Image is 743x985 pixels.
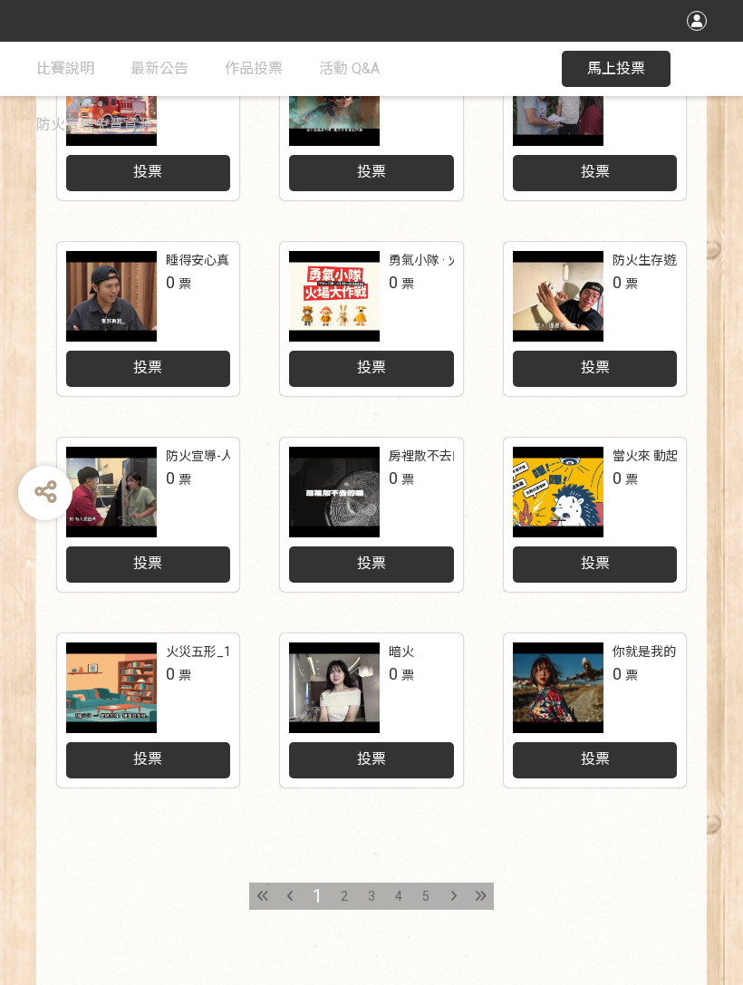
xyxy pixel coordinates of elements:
button: 馬上投票 [562,51,671,87]
span: 投票 [581,359,610,376]
span: 投票 [133,555,162,572]
span: 票 [625,668,638,682]
div: 房裡散不去的煙 [389,447,478,466]
a: 最新公告 [130,42,188,96]
span: 0 [613,468,622,488]
span: 票 [625,276,638,291]
span: 投票 [133,750,162,768]
span: 0 [166,664,175,683]
span: 投票 [581,750,610,768]
span: 0 [389,468,398,488]
span: 投票 [581,163,610,180]
span: 投票 [357,555,386,572]
span: 投票 [357,359,386,376]
div: 你就是我的全世界 [613,642,714,661]
span: 投票 [357,750,386,768]
span: 票 [401,472,414,487]
span: 票 [179,668,191,682]
div: 暗火 [389,642,414,661]
span: 票 [179,472,191,487]
a: 防火宣導-人離火熄0票投票 [57,438,240,592]
a: 睡得安心真實力0票投票 [57,242,240,396]
span: 1 [313,885,323,907]
span: 作品投票 [225,60,283,77]
span: 投票 [133,359,162,376]
a: 你就是我的全世界0票投票 [504,633,687,787]
div: 防火宣導-人離火熄 [166,447,272,466]
div: 勇氣小隊 · 火場大作戰 [389,251,511,270]
a: BAD DAY (需要守護的一天)0票投票 [504,46,687,200]
span: 票 [625,472,638,487]
span: 0 [613,664,622,683]
span: 活動 Q&A [319,60,380,77]
span: 0 [166,273,175,292]
a: 比賽說明 [36,42,94,96]
div: 火災五形_114年防火宣導微電影徵選競賽 [166,642,398,661]
a: 火災五形_114年防火宣導微電影徵選競賽0票投票 [57,633,240,787]
span: 0 [389,273,398,292]
span: 5 [422,889,429,903]
span: 投票 [581,555,610,572]
a: 當火來 動起來！0票投票 [504,438,687,592]
span: 防火宣導免費資源 [36,116,152,133]
span: 票 [401,668,414,682]
span: 投票 [133,163,162,180]
span: 投票 [357,163,386,180]
span: 票 [401,276,414,291]
span: 3 [368,889,375,903]
span: 0 [166,468,175,488]
span: 2 [341,889,348,903]
a: 防火生存遊戲0票投票 [504,242,687,396]
span: 票 [179,276,191,291]
span: 比賽說明 [36,60,94,77]
div: 當火來 動起來！ [613,447,704,466]
span: 4 [395,889,402,903]
span: 0 [389,664,398,683]
a: 防火宣導免費資源 [36,98,152,152]
a: 房裡散不去的煙0票投票 [280,438,463,592]
a: 暗火0票投票 [280,633,463,787]
span: 馬上投票 [587,60,645,77]
div: 睡得安心真實力 [166,251,255,270]
a: 作品投票 [225,42,283,96]
span: 最新公告 [130,60,188,77]
a: 活動 Q&A [319,42,380,96]
span: 0 [613,273,622,292]
div: 防火生存遊戲 [613,251,689,270]
a: 勇氣小隊 · 火場大作戰0票投票 [280,242,463,396]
